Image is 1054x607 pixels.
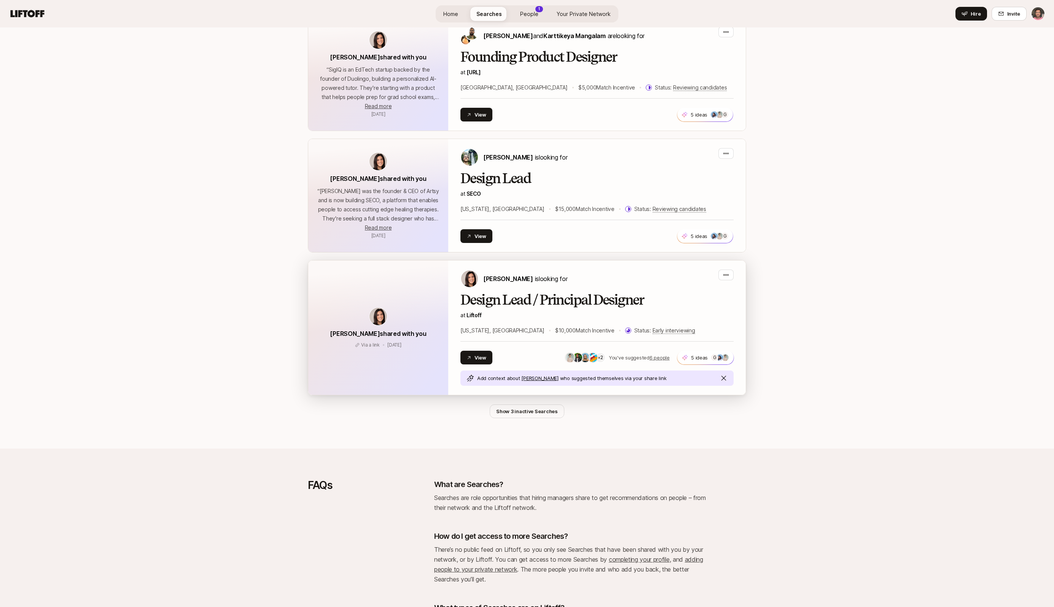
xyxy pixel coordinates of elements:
[483,32,533,40] span: [PERSON_NAME]
[555,204,615,214] p: $15,000 Match Incentive
[330,330,426,337] span: [PERSON_NAME] shared with you
[609,355,650,361] span: You've suggested
[476,10,502,18] span: Searches
[477,374,666,382] p: Add context about who suggested themselves via your share link
[543,32,606,40] span: Karttikeya Mangalam
[460,83,568,92] p: [GEOGRAPHIC_DATA], [GEOGRAPHIC_DATA]
[371,111,385,117] span: July 23, 2025 4:39pm
[971,10,981,18] span: Hire
[369,31,387,49] img: avatar-url
[573,353,582,362] img: a0145cec_b9b5_49fa_9405_cde1becae4e2.jpg
[330,175,426,182] span: [PERSON_NAME] shared with you
[490,404,564,418] button: Show 3 inactive Searches
[369,308,387,325] img: avatar-url
[460,108,492,121] button: View
[466,27,478,40] img: Shubh Gupta
[369,153,387,170] img: avatar-url
[461,270,478,287] img: Eleanor Morgan
[317,65,439,102] p: “ SigIQ is an EdTech startup backed by the founder of Duolingo, building a personalized AI-powere...
[520,10,538,18] span: People
[461,35,470,44] img: Karttikeya Mangalam
[557,10,611,18] span: Your Private Network
[609,556,670,563] a: completing your profile
[588,353,597,362] img: ACg8ocKd9SDCT_7X4qmDo2Q39ZnOOivTVbmIwfx8YgKrYmN9k5ol6rsjrA=s160-c
[691,111,707,118] p: 5 ideas
[460,204,545,214] p: [US_STATE], [GEOGRAPHIC_DATA]
[716,233,723,240] img: ACg8ocKhcGRvChYzWN2dihFRyxedT7mU-5ndcsMXykEoNcm4V62MVdan=s160-c
[713,353,716,362] p: G
[634,326,695,335] p: Status:
[483,275,533,283] span: [PERSON_NAME]
[460,171,734,186] h2: Design Lead
[466,312,481,318] a: Liftoff
[371,233,385,238] span: July 23, 2025 4:39pm
[483,152,567,162] p: is looking for
[653,327,695,334] span: Early interviewing
[1007,10,1020,18] span: Invite
[677,350,734,365] button: 5 ideasG
[387,342,401,348] span: June 3, 2025 12:01pm
[434,545,708,584] p: There’s no public feed on Liftoff, so you only see Searches that have been shared with you by you...
[955,7,987,21] button: Hire
[317,187,439,223] p: “ [PERSON_NAME] was the founder & CEO of Artsy and is now building SECO, a platform that enables ...
[460,292,734,308] h2: Design Lead / Principal Designer
[551,7,617,21] a: Your Private Network
[650,355,670,361] u: 6 people
[598,354,603,361] p: +2
[483,31,645,41] p: are looking for
[460,311,734,320] p: at
[460,50,734,65] h2: Founding Product Designer
[437,7,464,21] a: Home
[655,83,727,92] p: Status:
[673,84,727,91] span: Reviewing candidates
[330,53,426,61] span: [PERSON_NAME] shared with you
[723,110,727,119] p: G
[514,7,545,21] a: People1
[581,353,590,362] img: 0a412ab1_2550_4c6b_9d33_fecdcd58099c.jpg
[434,479,503,490] p: What are Searches?
[365,224,392,231] span: Read more
[677,229,733,243] button: 5 ideasG
[533,32,606,40] span: and
[483,153,533,161] span: [PERSON_NAME]
[1032,7,1044,20] img: Glenn Garriock
[460,351,492,364] button: View
[565,353,575,362] img: ACg8ocKhcGRvChYzWN2dihFRyxedT7mU-5ndcsMXykEoNcm4V62MVdan=s160-c
[634,204,706,214] p: Status:
[365,102,392,111] button: Read more
[460,68,734,77] p: at
[653,206,706,212] span: Reviewing candidates
[716,111,723,118] img: ACg8ocKhcGRvChYzWN2dihFRyxedT7mU-5ndcsMXykEoNcm4V62MVdan=s160-c
[691,232,707,240] p: 5 ideas
[1031,7,1045,21] button: Glenn Garriock
[691,354,708,361] p: 5 ideas
[434,493,708,513] p: Searches are role opportunities that hiring managers share to get recommendations on people – fro...
[716,354,723,361] img: 3b21b1e9_db0a_4655_a67f_ab9b1489a185.jpg
[723,232,727,241] p: G
[677,107,733,122] button: 5 ideasG
[365,223,392,232] button: Read more
[460,189,734,198] p: at
[711,233,718,240] img: 3b21b1e9_db0a_4655_a67f_ab9b1489a185.jpg
[538,6,540,12] p: 1
[466,69,481,75] a: [URL]
[992,7,1027,21] button: Invite
[722,354,729,361] img: ACg8ocKhcGRvChYzWN2dihFRyxedT7mU-5ndcsMXykEoNcm4V62MVdan=s160-c
[434,531,568,542] p: How do I get access to more Searches?
[434,556,703,573] a: adding people to your private network
[461,149,478,166] img: Carter Cleveland
[443,10,458,18] span: Home
[365,103,392,109] span: Read more
[578,83,635,92] p: $5,000 Match Incentive
[460,229,492,243] button: View
[711,111,718,118] img: 3b21b1e9_db0a_4655_a67f_ab9b1489a185.jpg
[521,375,559,381] span: [PERSON_NAME]
[460,326,545,335] p: [US_STATE], [GEOGRAPHIC_DATA]
[361,342,380,348] p: Via a link
[466,190,481,197] span: SECO
[555,326,615,335] p: $10,000 Match Incentive
[470,7,508,21] a: Searches
[483,274,567,284] p: is looking for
